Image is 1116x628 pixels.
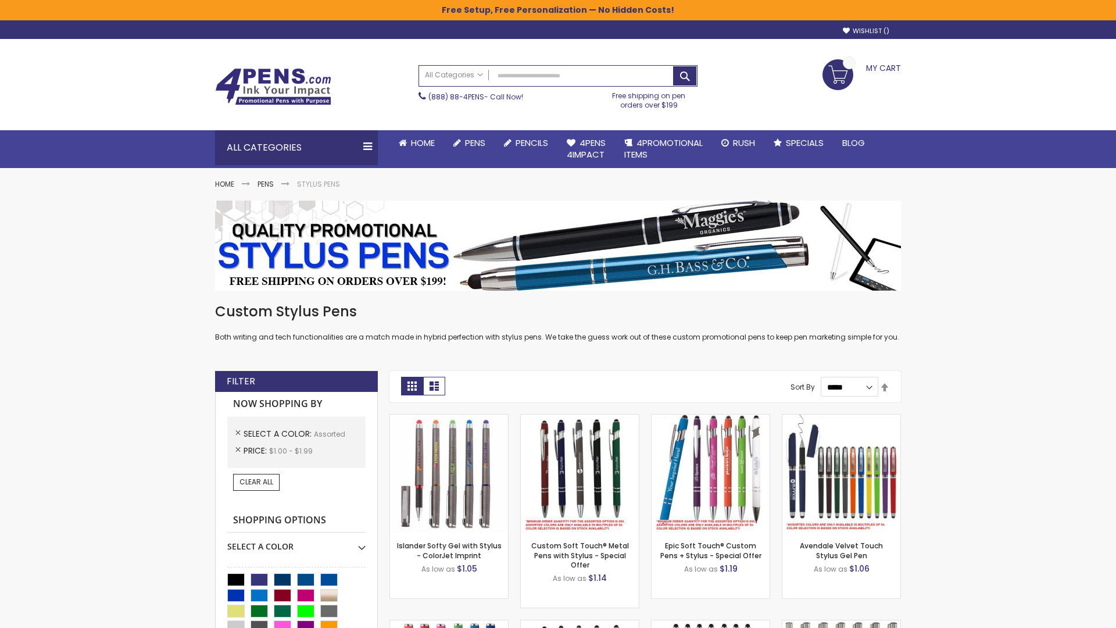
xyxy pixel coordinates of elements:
[425,70,483,80] span: All Categories
[652,414,770,424] a: 4P-MS8B-Assorted
[297,179,340,189] strong: Stylus Pens
[390,414,508,424] a: Islander Softy Gel with Stylus - ColorJet Imprint-Assorted
[833,130,874,156] a: Blog
[567,137,606,160] span: 4Pens 4impact
[733,137,755,149] span: Rush
[401,377,423,395] strong: Grid
[257,179,274,189] a: Pens
[215,179,234,189] a: Home
[782,414,900,424] a: Avendale Velvet Touch Stylus Gel Pen-Assorted
[814,564,847,574] span: As low as
[791,382,815,392] label: Sort By
[516,137,548,149] span: Pencils
[244,428,314,440] span: Select A Color
[411,137,435,149] span: Home
[215,201,901,291] img: Stylus Pens
[215,302,901,321] h1: Custom Stylus Pens
[390,415,508,533] img: Islander Softy Gel with Stylus - ColorJet Imprint-Assorted
[239,477,273,487] span: Clear All
[428,92,484,102] a: (888) 88-4PENS
[531,541,629,569] a: Custom Soft Touch® Metal Pens with Stylus - Special Offer
[227,375,255,388] strong: Filter
[397,541,502,560] a: Islander Softy Gel with Stylus - ColorJet Imprint
[244,445,269,456] span: Price
[215,130,378,165] div: All Categories
[800,541,883,560] a: Avendale Velvet Touch Stylus Gel Pen
[786,137,824,149] span: Specials
[227,533,366,552] div: Select A Color
[215,68,331,105] img: 4Pens Custom Pens and Promotional Products
[444,130,495,156] a: Pens
[660,541,761,560] a: Epic Soft Touch® Custom Pens + Stylus - Special Offer
[314,429,345,439] span: Assorted
[652,415,770,533] img: 4P-MS8B-Assorted
[588,572,607,584] span: $1.14
[421,564,455,574] span: As low as
[457,563,477,575] span: $1.05
[389,130,444,156] a: Home
[720,563,738,575] span: $1.19
[843,27,889,35] a: Wishlist
[764,130,833,156] a: Specials
[615,130,712,168] a: 4PROMOTIONALITEMS
[495,130,557,156] a: Pencils
[782,415,900,533] img: Avendale Velvet Touch Stylus Gel Pen-Assorted
[557,130,615,168] a: 4Pens4impact
[233,474,280,490] a: Clear All
[521,414,639,424] a: Custom Soft Touch® Metal Pens with Stylus-Assorted
[849,563,870,575] span: $1.06
[712,130,764,156] a: Rush
[428,92,523,102] span: - Call Now!
[269,446,313,456] span: $1.00 - $1.99
[215,302,901,342] div: Both writing and tech functionalities are a match made in hybrid perfection with stylus pens. We ...
[553,573,586,583] span: As low as
[227,392,366,416] strong: Now Shopping by
[227,508,366,533] strong: Shopping Options
[521,415,639,533] img: Custom Soft Touch® Metal Pens with Stylus-Assorted
[600,87,698,110] div: Free shipping on pen orders over $199
[842,137,865,149] span: Blog
[624,137,703,160] span: 4PROMOTIONAL ITEMS
[465,137,485,149] span: Pens
[684,564,718,574] span: As low as
[419,66,489,85] a: All Categories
